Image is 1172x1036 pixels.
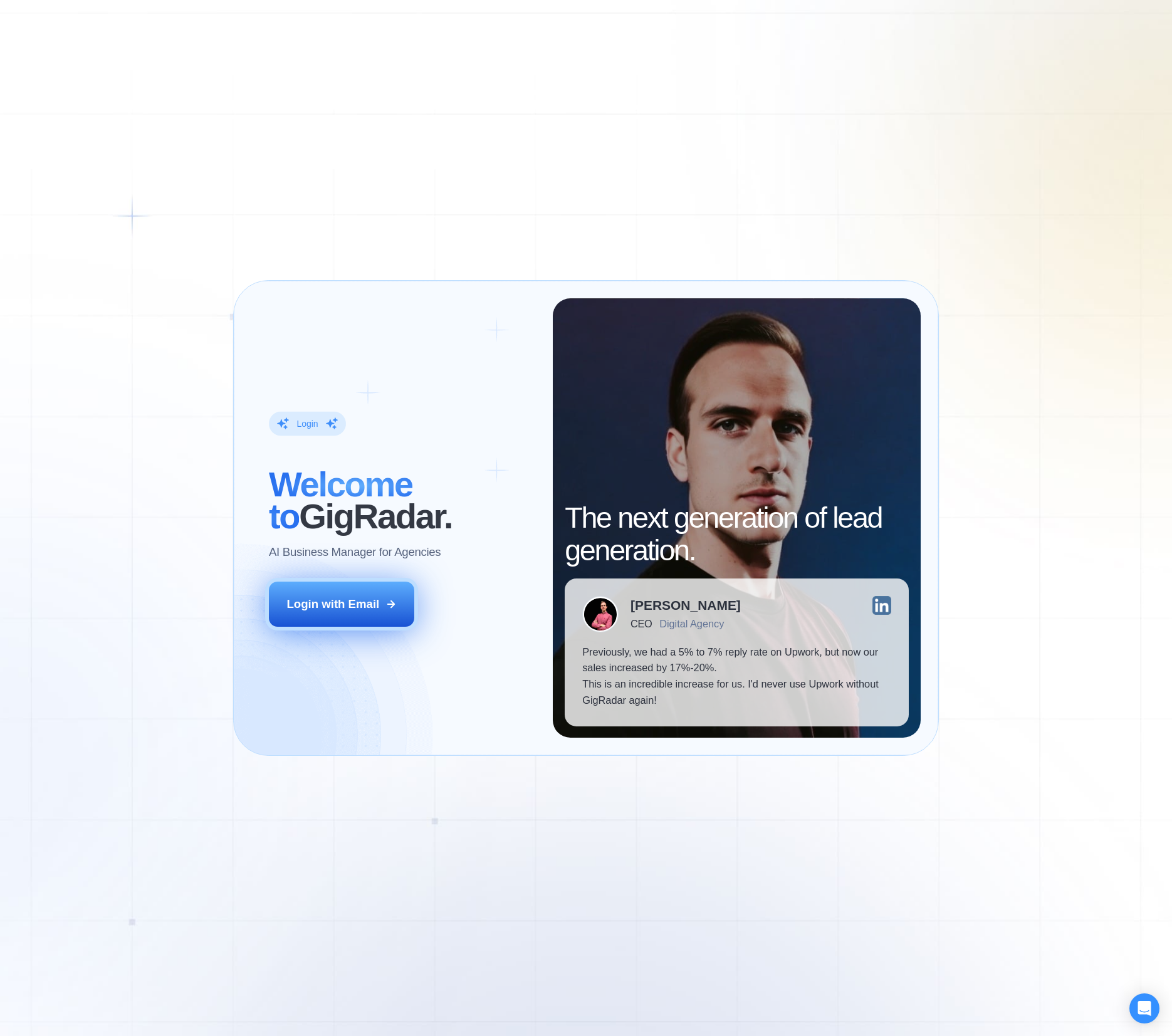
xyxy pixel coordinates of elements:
p: AI Business Manager for Agencies [269,544,441,560]
button: Login with Email [269,582,414,627]
div: CEO [630,618,652,630]
h2: ‍ GigRadar. [269,468,535,532]
h2: The next generation of lead generation. [565,502,909,567]
div: Open Intercom Messenger [1129,993,1159,1023]
div: Digital Agency [659,618,724,630]
div: [PERSON_NAME] [630,599,741,612]
div: Login with Email [286,596,379,612]
p: Previously, we had a 5% to 7% reply rate on Upwork, but now our sales increased by 17%-20%. This ... [582,644,891,709]
span: Welcome to [269,464,412,535]
div: Login [297,417,318,429]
